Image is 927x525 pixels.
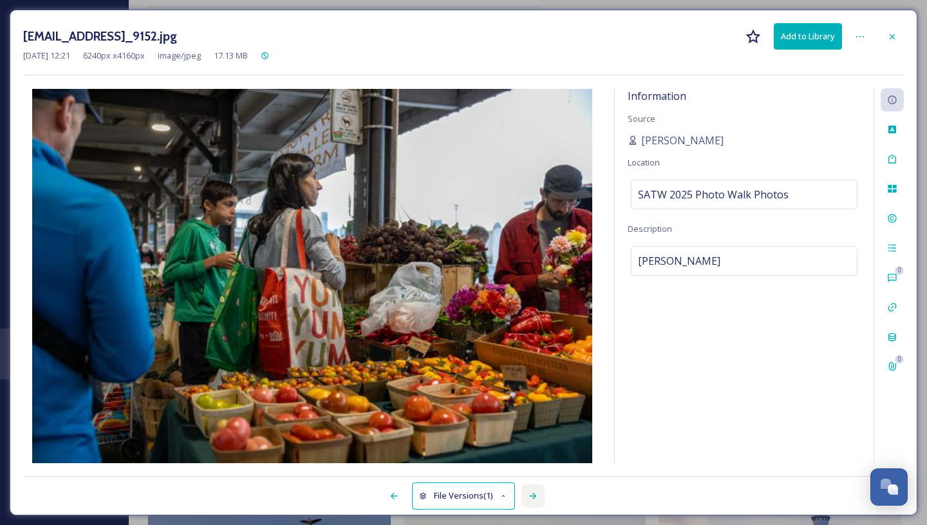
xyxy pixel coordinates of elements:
button: File Versions(1) [412,482,515,509]
span: [DATE] 12:21 [23,50,70,62]
span: image/jpeg [158,50,201,62]
button: Open Chat [870,468,908,506]
div: 0 [895,266,904,275]
h3: [EMAIL_ADDRESS]_9152.jpg [23,27,177,46]
span: SATW 2025 Photo Walk Photos [638,187,789,202]
span: Source [628,113,655,124]
span: [PERSON_NAME] [641,133,724,148]
span: [PERSON_NAME] [638,253,720,269]
div: 0 [895,355,904,364]
button: Add to Library [774,23,842,50]
span: Description [628,223,672,234]
span: Location [628,157,660,168]
span: Information [628,89,686,103]
span: 6240 px x 4160 px [83,50,145,62]
span: 17.13 MB [214,50,248,62]
img: db4a2fe5-e8c5-4204-a48e-762ad2911d3b.jpg [23,89,601,463]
